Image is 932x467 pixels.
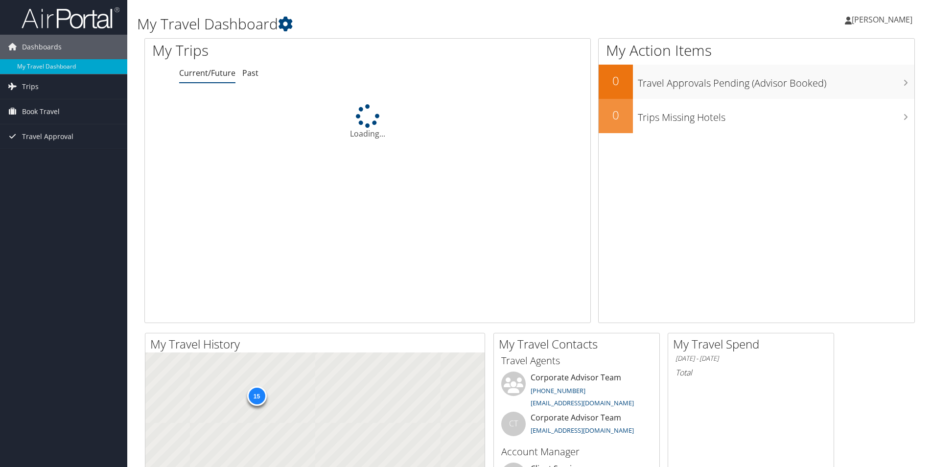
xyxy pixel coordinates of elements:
[599,72,633,89] h2: 0
[22,35,62,59] span: Dashboards
[531,426,634,435] a: [EMAIL_ADDRESS][DOMAIN_NAME]
[501,445,652,459] h3: Account Manager
[599,65,914,99] a: 0Travel Approvals Pending (Advisor Booked)
[531,386,585,395] a: [PHONE_NUMBER]
[673,336,834,352] h2: My Travel Spend
[599,107,633,123] h2: 0
[638,71,914,90] h3: Travel Approvals Pending (Advisor Booked)
[496,372,657,412] li: Corporate Advisor Team
[145,104,590,140] div: Loading...
[676,367,826,378] h6: Total
[152,40,397,61] h1: My Trips
[676,354,826,363] h6: [DATE] - [DATE]
[852,14,912,25] span: [PERSON_NAME]
[496,412,657,444] li: Corporate Advisor Team
[22,99,60,124] span: Book Travel
[242,68,258,78] a: Past
[179,68,235,78] a: Current/Future
[22,124,73,149] span: Travel Approval
[638,106,914,124] h3: Trips Missing Hotels
[499,336,659,352] h2: My Travel Contacts
[22,74,39,99] span: Trips
[599,40,914,61] h1: My Action Items
[531,398,634,407] a: [EMAIL_ADDRESS][DOMAIN_NAME]
[22,6,119,29] img: airportal-logo.png
[247,386,266,406] div: 15
[137,14,660,34] h1: My Travel Dashboard
[150,336,485,352] h2: My Travel History
[501,412,526,436] div: CT
[599,99,914,133] a: 0Trips Missing Hotels
[501,354,652,368] h3: Travel Agents
[845,5,922,34] a: [PERSON_NAME]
